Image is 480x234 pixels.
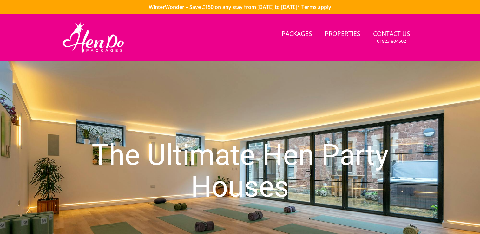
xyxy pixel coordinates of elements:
[60,22,127,53] img: Hen Do Packages
[377,38,406,44] small: 01823 804502
[322,27,363,41] a: Properties
[371,27,413,48] a: Contact Us01823 804502
[279,27,315,41] a: Packages
[72,127,408,216] h1: The Ultimate Hen Party Houses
